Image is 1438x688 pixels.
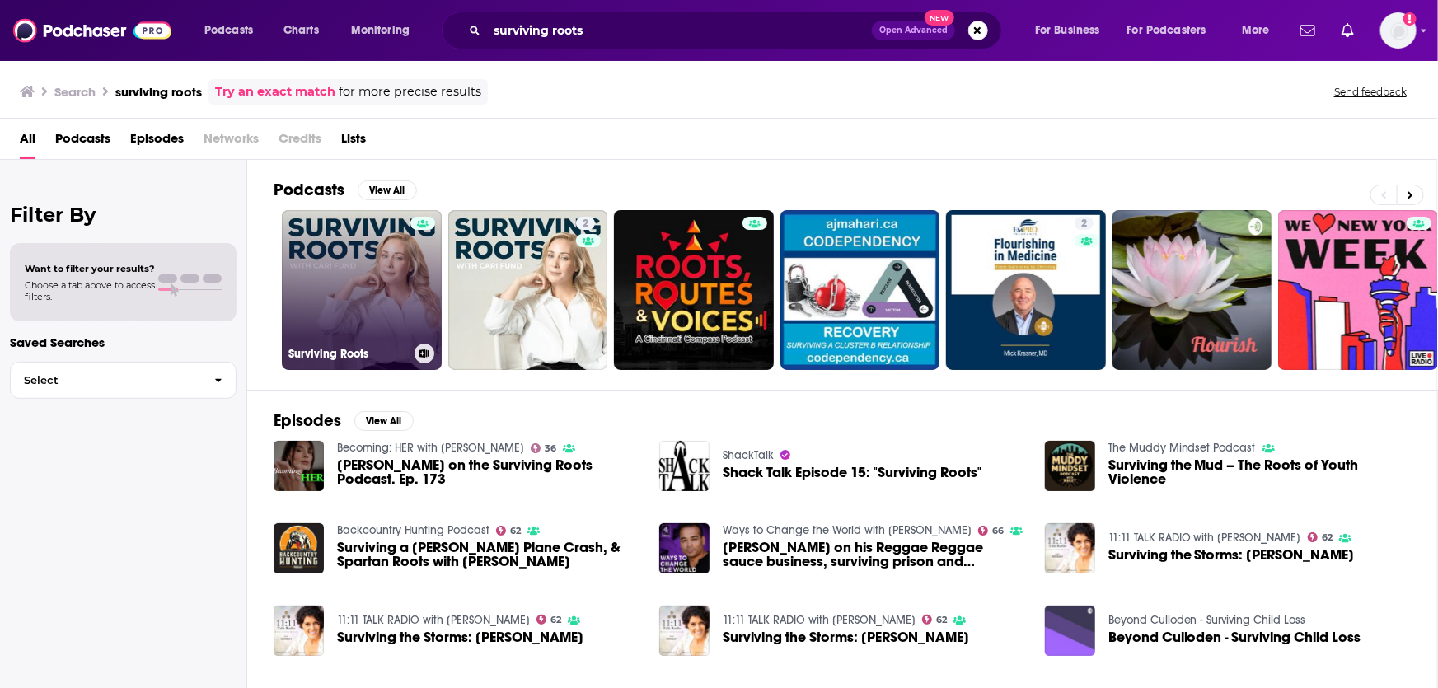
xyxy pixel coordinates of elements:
a: 2 [448,210,608,370]
a: Surviving a Bush Plane Crash, & Spartan Roots with Mark Wheeler [337,541,639,569]
a: 62 [922,615,948,625]
img: Surviving the Storms: Mark Nepo [659,606,710,656]
h3: Search [54,84,96,100]
a: ShackTalk [723,448,774,462]
a: Surviving the Storms: Mark Nepo [337,630,583,644]
p: Saved Searches [10,335,237,350]
a: Shack Talk Episode 15: "Surviving Roots" [723,466,981,480]
span: Credits [279,125,321,159]
span: Surviving the Storms: [PERSON_NAME] [723,630,969,644]
a: Try an exact match [215,82,335,101]
a: Podcasts [55,125,110,159]
span: Charts [283,19,319,42]
span: For Podcasters [1127,19,1206,42]
a: 11:11 TALK RADIO with SIMRAN [1108,531,1301,545]
button: open menu [193,17,274,44]
span: 36 [545,445,556,452]
span: Surviving the Storms: [PERSON_NAME] [1108,548,1355,562]
span: Podcasts [204,19,253,42]
img: Nikki Spoelstra on the Surviving Roots Podcast. Ep. 173 [274,441,324,491]
div: Search podcasts, credits, & more... [457,12,1018,49]
a: EpisodesView All [274,410,414,431]
span: [PERSON_NAME] on the Surviving Roots Podcast. Ep. 173 [337,458,639,486]
span: More [1242,19,1270,42]
span: Open Advanced [879,26,948,35]
img: Beyond Culloden - Surviving Child Loss [1045,606,1095,656]
a: Surviving Roots [282,210,442,370]
a: 62 [496,526,522,536]
img: Surviving the Storms: Mark Nepo [274,606,324,656]
button: Send feedback [1329,85,1412,99]
a: 36 [531,443,557,453]
a: 2 [576,217,595,230]
span: 62 [1322,534,1333,541]
button: open menu [340,17,431,44]
span: Surviving the Storms: [PERSON_NAME] [337,630,583,644]
button: open menu [1023,17,1121,44]
button: open menu [1230,17,1290,44]
span: [PERSON_NAME] on his Reggae Reggae sauce business, surviving prison and reinventing himself [723,541,1025,569]
a: Charts [273,17,329,44]
span: Networks [204,125,259,159]
span: Lists [341,125,366,159]
a: 2 [1075,217,1094,230]
span: 62 [510,527,521,535]
a: Episodes [130,125,184,159]
span: For Business [1035,19,1100,42]
a: Surviving the Mud – The Roots of Youth Violence [1045,441,1095,491]
button: Open AdvancedNew [872,21,955,40]
a: 2 [946,210,1106,370]
button: Show profile menu [1380,12,1417,49]
a: 11:11 TALK RADIO with SIMRAN [337,613,530,627]
a: Ways to Change the World with Krishnan Guru-Murthy [723,523,972,537]
a: Podchaser - Follow, Share and Rate Podcasts [13,15,171,46]
span: New [925,10,954,26]
a: Nikki Spoelstra on the Surviving Roots Podcast. Ep. 173 [337,458,639,486]
span: Monitoring [351,19,410,42]
a: All [20,125,35,159]
a: Beyond Culloden - Surviving Child Loss [1108,630,1361,644]
span: 2 [1081,216,1087,232]
a: Show notifications dropdown [1335,16,1361,44]
a: 66 [978,526,1005,536]
h2: Filter By [10,203,237,227]
button: Select [10,362,237,399]
h2: Episodes [274,410,341,431]
img: Levi Roots on his Reggae Reggae sauce business, surviving prison and reinventing himself [659,523,710,573]
span: Choose a tab above to access filters. [25,279,155,302]
span: Want to filter your results? [25,263,155,274]
a: Surviving the Storms: Mark Nepo [723,630,969,644]
span: 2 [583,216,588,232]
span: 62 [550,616,561,624]
span: 66 [992,527,1004,535]
a: Shack Talk Episode 15: "Surviving Roots" [659,441,710,491]
span: 62 [936,616,947,624]
a: Surviving the Storms: Mark Nepo [1108,548,1355,562]
button: View All [358,180,417,200]
h2: Podcasts [274,180,344,200]
a: Levi Roots on his Reggae Reggae sauce business, surviving prison and reinventing himself [723,541,1025,569]
a: 11:11 TALK RADIO with SIMRAN [723,613,916,627]
input: Search podcasts, credits, & more... [487,17,872,44]
span: Surviving a [PERSON_NAME] Plane Crash, & Spartan Roots with [PERSON_NAME] [337,541,639,569]
h3: surviving roots [115,84,202,100]
span: for more precise results [339,82,481,101]
button: open menu [1117,17,1230,44]
h3: Surviving Roots [288,347,408,361]
a: 62 [536,615,562,625]
a: Becoming: HER with Nikki Spoelstra [337,441,524,455]
a: The Muddy Mindset Podcast [1108,441,1256,455]
svg: Add a profile image [1403,12,1417,26]
img: Surviving a Bush Plane Crash, & Spartan Roots with Mark Wheeler [274,523,324,573]
span: Logged in as vivianamoreno [1380,12,1417,49]
a: 62 [1308,532,1333,542]
span: Surviving the Mud – The Roots of Youth Violence [1108,458,1411,486]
